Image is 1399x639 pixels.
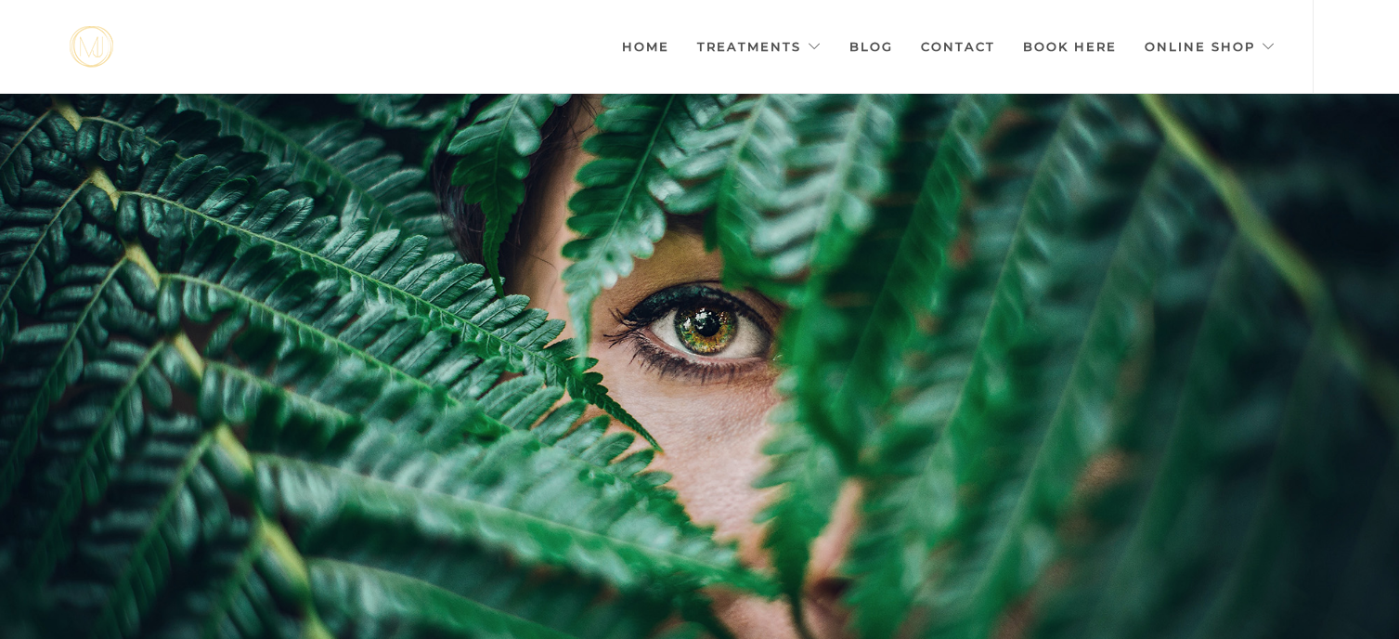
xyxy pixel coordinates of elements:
[70,26,113,68] a: mjstudio mjstudio mjstudio
[849,39,893,54] font: Blog
[1023,39,1117,54] font: Book here
[622,39,669,54] font: Home
[1145,39,1255,54] font: Online shop
[697,39,801,54] font: Treatments
[921,39,995,54] font: Contact
[70,26,113,68] img: mjstudio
